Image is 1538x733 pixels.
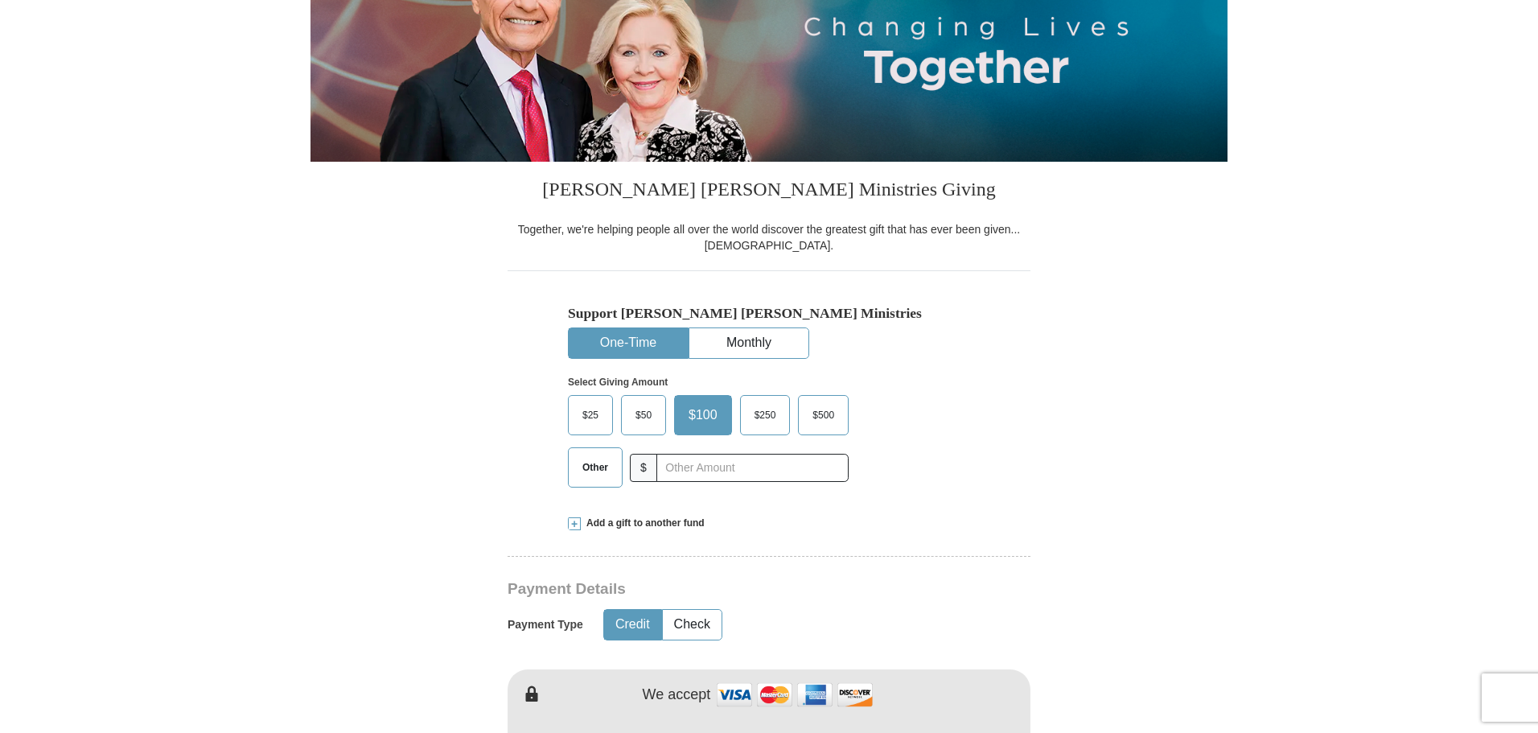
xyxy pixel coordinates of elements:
[681,403,726,427] span: $100
[643,686,711,704] h4: We accept
[663,610,722,640] button: Check
[714,677,875,712] img: credit cards accepted
[508,162,1030,221] h3: [PERSON_NAME] [PERSON_NAME] Ministries Giving
[574,403,607,427] span: $25
[804,403,842,427] span: $500
[656,454,849,482] input: Other Amount
[581,517,705,530] span: Add a gift to another fund
[746,403,784,427] span: $250
[604,610,661,640] button: Credit
[508,580,918,599] h3: Payment Details
[627,403,660,427] span: $50
[569,328,688,358] button: One-Time
[689,328,808,358] button: Monthly
[508,618,583,632] h5: Payment Type
[568,305,970,322] h5: Support [PERSON_NAME] [PERSON_NAME] Ministries
[568,377,668,388] strong: Select Giving Amount
[630,454,657,482] span: $
[574,455,616,480] span: Other
[508,221,1030,253] div: Together, we're helping people all over the world discover the greatest gift that has ever been g...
